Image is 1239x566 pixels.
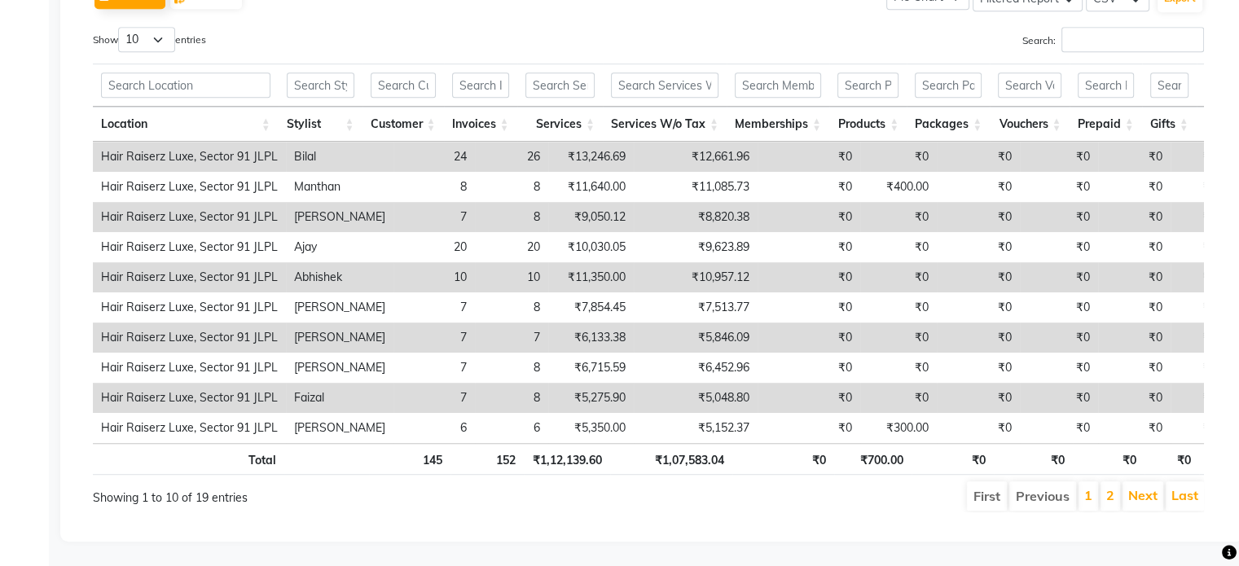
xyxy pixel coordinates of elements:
th: Total [93,443,284,475]
td: ₹9,623.89 [634,232,758,262]
td: ₹0 [1020,232,1098,262]
td: ₹0 [1020,142,1098,172]
input: Search Stylist [287,72,354,98]
td: Hair Raiserz Luxe, Sector 91 JLPL [93,172,286,202]
th: Vouchers: activate to sort column ascending [990,107,1069,142]
td: ₹0 [1098,142,1171,172]
td: [PERSON_NAME] [286,353,393,383]
td: ₹6,133.38 [548,322,634,353]
td: 7 [393,292,475,322]
input: Search Services [525,72,595,98]
td: ₹0 [1171,262,1225,292]
td: ₹0 [1171,353,1225,383]
input: Search Customer [371,72,436,98]
th: Invoices: activate to sort column ascending [444,107,517,142]
td: ₹0 [1171,413,1225,443]
td: 8 [475,202,548,232]
td: Bilal [286,142,393,172]
td: ₹5,152.37 [634,413,758,443]
td: Hair Raiserz Luxe, Sector 91 JLPL [93,322,286,353]
td: 20 [393,232,475,262]
td: ₹0 [758,202,860,232]
td: 10 [393,262,475,292]
td: Hair Raiserz Luxe, Sector 91 JLPL [93,232,286,262]
td: ₹0 [937,292,1020,322]
th: ₹0 [1145,443,1199,475]
th: ₹0 [732,443,834,475]
th: ₹700.00 [834,443,912,475]
td: ₹6,452.96 [634,353,758,383]
td: ₹12,661.96 [634,142,758,172]
td: ₹0 [1020,413,1098,443]
td: ₹0 [1171,172,1225,202]
td: ₹0 [860,353,937,383]
td: ₹0 [860,383,937,413]
td: Hair Raiserz Luxe, Sector 91 JLPL [93,292,286,322]
td: 8 [393,172,475,202]
td: ₹0 [1171,142,1225,172]
th: Gifts: activate to sort column ascending [1142,107,1197,142]
td: ₹11,085.73 [634,172,758,202]
th: Services: activate to sort column ascending [517,107,603,142]
a: 1 [1084,487,1092,503]
input: Search Prepaid [1078,72,1134,98]
select: Showentries [118,27,175,52]
td: ₹7,513.77 [634,292,758,322]
td: ₹0 [1098,262,1171,292]
td: 6 [475,413,548,443]
td: Hair Raiserz Luxe, Sector 91 JLPL [93,262,286,292]
td: ₹10,030.05 [548,232,634,262]
input: Search Location [101,72,270,98]
td: ₹7,854.45 [548,292,634,322]
td: ₹0 [758,322,860,353]
td: ₹10,957.12 [634,262,758,292]
td: ₹0 [937,202,1020,232]
td: Hair Raiserz Luxe, Sector 91 JLPL [93,413,286,443]
td: ₹0 [758,292,860,322]
td: Abhishek [286,262,393,292]
td: ₹0 [937,322,1020,353]
input: Search Invoices [452,72,509,98]
th: 152 [450,443,524,475]
input: Search Gifts [1150,72,1188,98]
td: ₹6,715.59 [548,353,634,383]
td: ₹0 [860,142,937,172]
th: Memberships: activate to sort column ascending [727,107,829,142]
div: Showing 1 to 10 of 19 entries [93,480,542,507]
td: 8 [475,383,548,413]
td: 8 [475,292,548,322]
td: ₹0 [937,413,1020,443]
td: Hair Raiserz Luxe, Sector 91 JLPL [93,353,286,383]
th: Location: activate to sort column ascending [93,107,279,142]
td: ₹0 [1020,353,1098,383]
input: Search Products [837,72,898,98]
td: ₹0 [1098,172,1171,202]
td: ₹0 [758,353,860,383]
td: ₹0 [1098,232,1171,262]
td: [PERSON_NAME] [286,292,393,322]
td: ₹13,246.69 [548,142,634,172]
th: Packages: activate to sort column ascending [907,107,990,142]
td: Hair Raiserz Luxe, Sector 91 JLPL [93,202,286,232]
td: ₹0 [860,262,937,292]
td: ₹0 [937,232,1020,262]
td: ₹0 [1020,262,1098,292]
a: 2 [1106,487,1114,503]
input: Search Services W/o Tax [611,72,718,98]
td: ₹0 [758,262,860,292]
th: Customer: activate to sort column ascending [362,107,444,142]
th: Services W/o Tax: activate to sort column ascending [603,107,727,142]
th: ₹0 [994,443,1073,475]
th: Prepaid: activate to sort column ascending [1070,107,1142,142]
input: Search Packages [915,72,982,98]
td: ₹9,050.12 [548,202,634,232]
td: ₹400.00 [860,172,937,202]
input: Search Memberships [735,72,821,98]
td: ₹0 [937,262,1020,292]
td: ₹0 [860,202,937,232]
td: ₹0 [758,232,860,262]
td: Manthan [286,172,393,202]
td: ₹0 [1171,202,1225,232]
th: ₹0 [912,443,994,475]
td: ₹0 [1171,292,1225,322]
